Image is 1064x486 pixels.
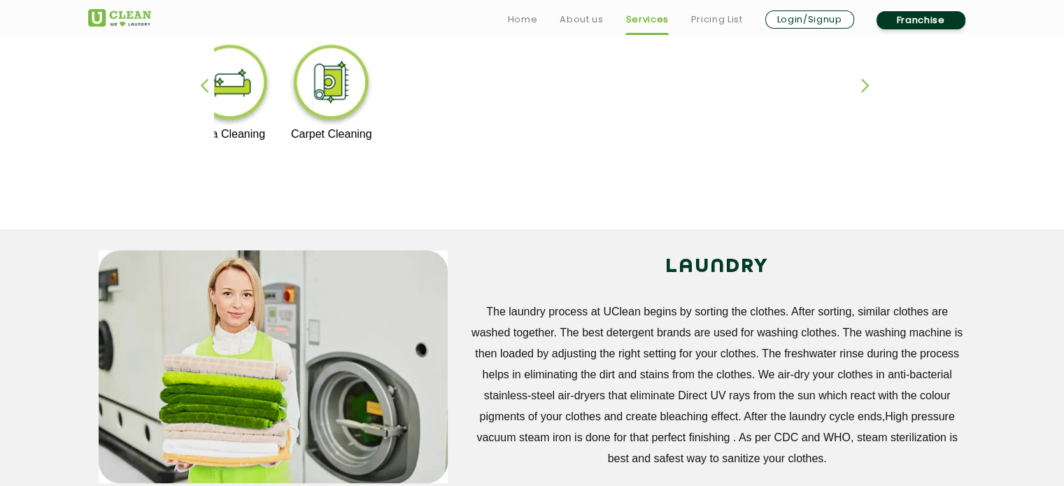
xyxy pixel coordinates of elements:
p: The laundry process at UClean begins by sorting the clothes. After sorting, similar clothes are w... [469,301,966,469]
h2: LAUNDRY [469,250,966,284]
a: Login/Signup [765,10,854,29]
p: Carpet Cleaning [288,128,374,141]
img: service_main_image_11zon.webp [99,250,448,483]
img: UClean Laundry and Dry Cleaning [88,9,151,27]
a: Franchise [877,11,965,29]
a: Pricing List [691,11,743,28]
a: Home [508,11,538,28]
img: sofa_cleaning_11zon.webp [187,41,273,128]
a: About us [560,11,603,28]
p: Sofa Cleaning [187,128,273,141]
a: Services [625,11,668,28]
img: carpet_cleaning_11zon.webp [288,41,374,128]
